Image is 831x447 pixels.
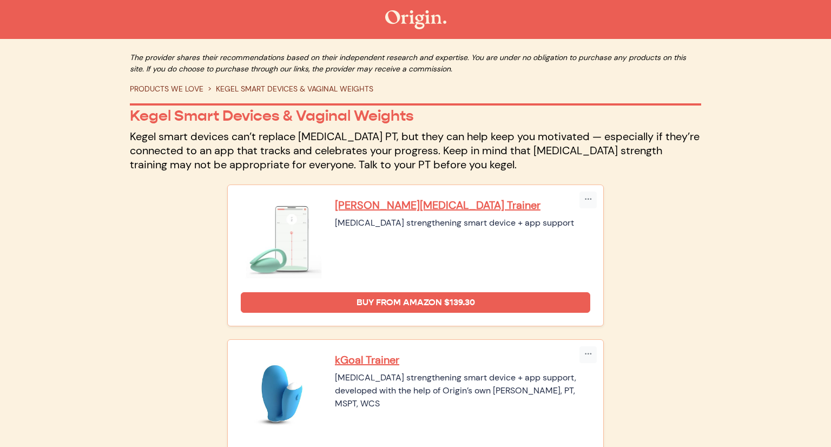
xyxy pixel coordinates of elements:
a: kGoal Trainer [335,353,590,367]
a: Buy from Amazon $139.30 [241,292,590,313]
div: [MEDICAL_DATA] strengthening smart device + app support [335,216,590,229]
img: The Origin Shop [385,10,446,29]
p: The provider shares their recommendations based on their independent research and expertise. You ... [130,52,701,75]
a: [PERSON_NAME][MEDICAL_DATA] Trainer [335,198,590,212]
img: kGoal Trainer [241,353,322,434]
p: Kegel smart devices can’t replace [MEDICAL_DATA] PT, but they can help keep you motivated — espec... [130,129,701,172]
p: Kegel Smart Devices & Vaginal Weights [130,107,701,125]
img: Elvie Pelvic Floor Trainer [241,198,322,279]
a: PRODUCTS WE LOVE [130,84,203,94]
li: KEGEL SMART DEVICES & VAGINAL WEIGHTS [203,83,373,95]
div: [MEDICAL_DATA] strengthening smart device + app support, developed with the help of Origin’s own ... [335,371,590,410]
